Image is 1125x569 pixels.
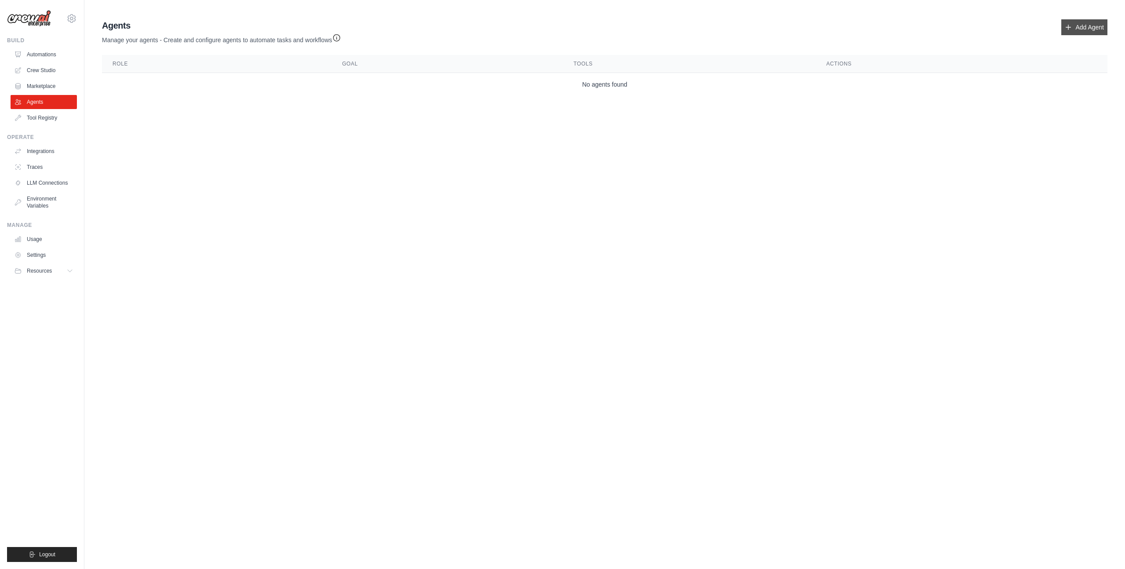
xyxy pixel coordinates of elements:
td: No agents found [102,73,1107,96]
a: Agents [11,95,77,109]
div: Operate [7,134,77,141]
div: Build [7,37,77,44]
span: Logout [39,551,55,558]
button: Logout [7,547,77,562]
a: Integrations [11,144,77,158]
th: Tools [563,55,816,73]
a: Settings [11,248,77,262]
a: Automations [11,47,77,62]
a: Crew Studio [11,63,77,77]
p: Manage your agents - Create and configure agents to automate tasks and workflows [102,32,341,44]
a: Traces [11,160,77,174]
h2: Agents [102,19,341,32]
a: Environment Variables [11,192,77,213]
th: Actions [816,55,1107,73]
th: Goal [331,55,563,73]
button: Resources [11,264,77,278]
a: Marketplace [11,79,77,93]
img: Logo [7,10,51,27]
th: Role [102,55,331,73]
a: Usage [11,232,77,246]
div: Manage [7,222,77,229]
a: Add Agent [1061,19,1107,35]
a: LLM Connections [11,176,77,190]
span: Resources [27,267,52,274]
a: Tool Registry [11,111,77,125]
